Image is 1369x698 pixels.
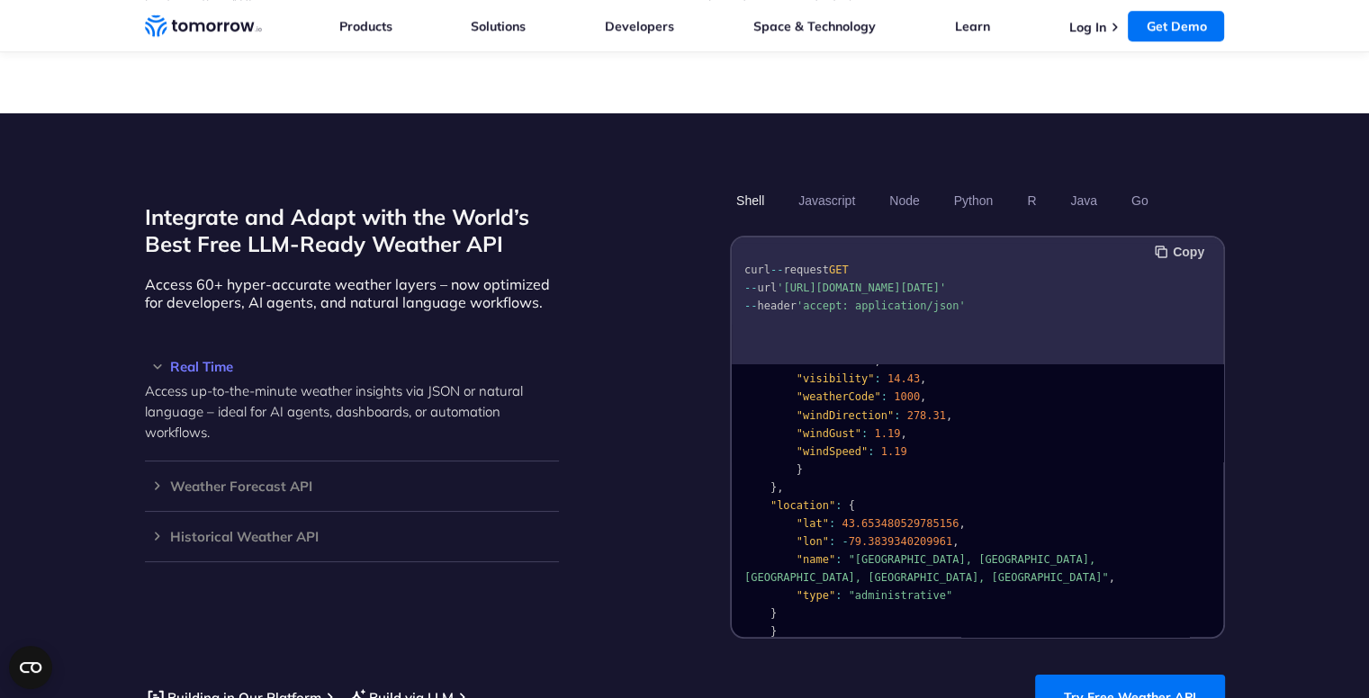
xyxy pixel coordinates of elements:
[744,282,757,294] span: --
[796,300,965,312] span: 'accept: application/json'
[894,409,900,422] span: :
[1064,185,1103,216] button: Java
[145,530,559,543] h3: Historical Weather API
[920,390,926,403] span: ,
[145,360,559,373] h3: Real Time
[796,535,828,548] span: "lon"
[874,427,900,440] span: 1.19
[605,18,674,34] a: Developers
[770,625,776,638] span: }
[796,409,893,422] span: "windDirection"
[783,264,829,276] span: request
[770,264,782,276] span: --
[946,409,952,422] span: ,
[792,185,861,216] button: Javascript
[796,445,867,458] span: "windSpeed"
[770,481,776,494] span: }
[828,264,848,276] span: GET
[955,18,990,34] a: Learn
[861,427,868,440] span: :
[730,185,770,216] button: Shell
[880,445,906,458] span: 1.19
[848,499,854,512] span: {
[753,18,876,34] a: Space & Technology
[1108,571,1114,584] span: ,
[848,589,952,602] span: "administrative"
[906,409,945,422] span: 278.31
[1068,19,1105,35] a: Log In
[796,372,874,385] span: "visibility"
[920,372,926,385] span: ,
[880,390,887,403] span: :
[959,517,965,530] span: ,
[145,13,262,40] a: Home link
[1128,11,1224,41] a: Get Demo
[757,300,796,312] span: header
[894,390,920,403] span: 1000
[796,463,802,476] span: }
[744,264,770,276] span: curl
[796,517,828,530] span: "lat"
[835,499,842,512] span: :
[744,300,757,312] span: --
[848,535,952,548] span: 79.3839340209961
[145,203,559,257] h2: Integrate and Adapt with the World’s Best Free LLM-Ready Weather API
[842,517,959,530] span: 43.653480529785156
[947,185,999,216] button: Python
[796,427,860,440] span: "windGust"
[1155,242,1210,262] button: Copy
[145,479,559,493] h3: Weather Forecast API
[744,553,1109,584] span: "[GEOGRAPHIC_DATA], [GEOGRAPHIC_DATA], [GEOGRAPHIC_DATA], [GEOGRAPHIC_DATA], [GEOGRAPHIC_DATA]"
[868,445,874,458] span: :
[842,535,848,548] span: -
[828,517,834,530] span: :
[757,282,777,294] span: url
[952,535,959,548] span: ,
[9,646,52,689] button: Open CMP widget
[339,18,392,34] a: Products
[777,282,946,294] span: '[URL][DOMAIN_NAME][DATE]'
[835,553,842,566] span: :
[828,535,834,548] span: :
[796,553,834,566] span: "name"
[796,589,834,602] span: "type"
[770,499,834,512] span: "location"
[887,372,919,385] span: 14.43
[145,275,559,311] p: Access 60+ hyper-accurate weather layers – now optimized for developers, AI agents, and natural l...
[900,427,906,440] span: ,
[874,372,880,385] span: :
[145,380,559,443] p: Access up-to-the-minute weather insights via JSON or natural language – ideal for AI agents, dash...
[471,18,526,34] a: Solutions
[777,481,783,494] span: ,
[796,390,880,403] span: "weatherCode"
[770,607,776,620] span: }
[835,589,842,602] span: :
[1124,185,1154,216] button: Go
[883,185,925,216] button: Node
[1021,185,1042,216] button: R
